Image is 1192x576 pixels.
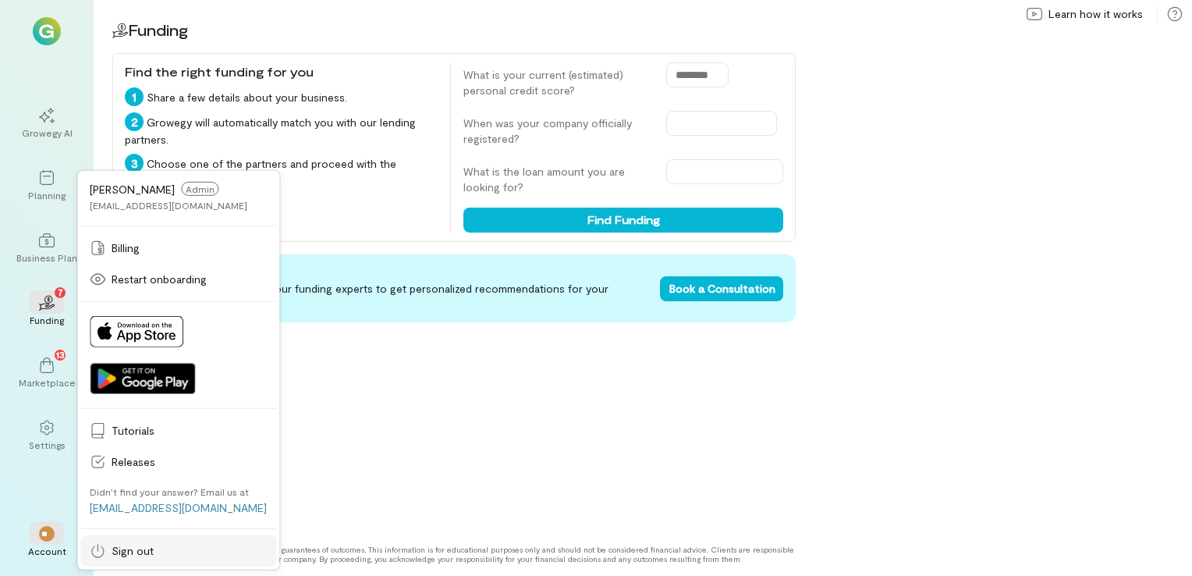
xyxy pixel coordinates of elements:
[19,95,75,151] a: Growegy AI
[80,446,276,478] a: Releases
[125,112,438,148] div: Growegy will automatically match you with our lending partners.
[58,285,63,299] span: 7
[463,67,651,98] label: What is your current (estimated) personal credit score?
[463,164,651,195] label: What is the loan amount you are looking for?
[28,545,66,557] div: Account
[90,485,249,498] div: Didn’t find your answer? Email us at
[80,535,276,567] a: Sign out
[90,182,175,195] span: [PERSON_NAME]
[463,208,783,233] button: Find Funding
[125,154,438,189] div: Choose one of the partners and proceed with the application process.
[29,439,66,451] div: Settings
[112,423,267,439] span: Tutorials
[19,158,75,214] a: Planning
[112,240,267,256] span: Billing
[128,20,188,39] span: Funding
[125,62,438,81] div: Find the right funding for you
[80,233,276,264] a: Billing
[125,87,438,106] div: Share a few details about your business.
[112,545,796,564] div: Disclaimer: Results may vary, and there are no guarantees of outcomes. This information is for ed...
[125,154,144,172] div: 3
[19,407,75,464] a: Settings
[112,272,267,287] span: Restart onboarding
[16,251,77,264] div: Business Plan
[19,283,75,339] a: Funding
[30,314,64,326] div: Funding
[80,264,276,295] a: Restart onboarding
[28,189,66,201] div: Planning
[125,112,144,131] div: 2
[463,116,651,147] label: When was your company officially registered?
[90,363,195,394] img: Get it on Google Play
[19,220,75,276] a: Business Plan
[669,282,775,295] span: Book a Consultation
[90,199,247,212] div: [EMAIL_ADDRESS][DOMAIN_NAME]
[660,276,783,301] button: Book a Consultation
[112,543,267,559] span: Sign out
[22,126,73,139] div: Growegy AI
[181,182,218,196] span: Admin
[90,501,267,514] a: [EMAIL_ADDRESS][DOMAIN_NAME]
[56,347,65,361] span: 13
[90,316,183,347] img: Download on App Store
[112,454,267,470] span: Releases
[125,87,144,106] div: 1
[1048,6,1143,22] span: Learn how it works
[80,415,276,446] a: Tutorials
[19,376,76,389] div: Marketplace
[19,345,75,401] a: Marketplace
[112,254,796,322] div: Not sure where to start? Book a free consultation with our funding experts to get personalized re...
